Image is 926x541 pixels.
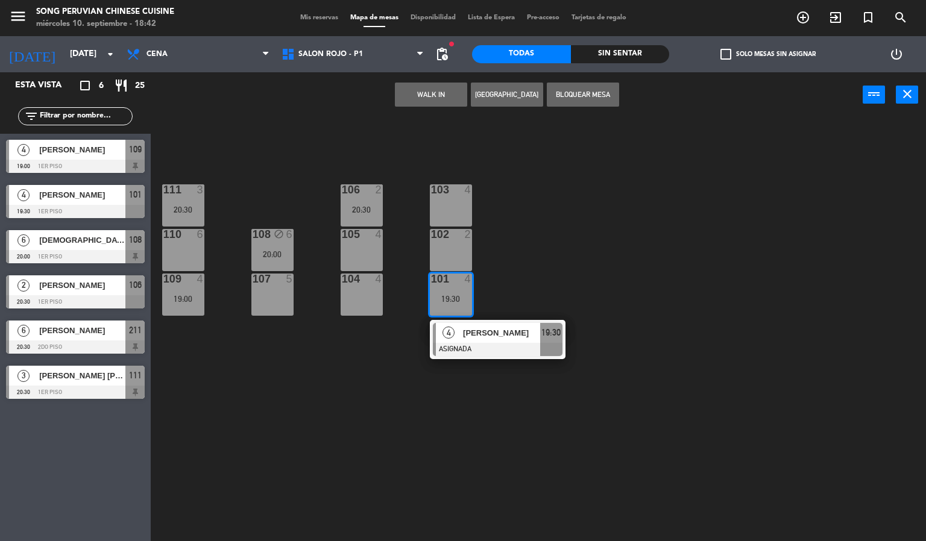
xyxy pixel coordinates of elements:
div: miércoles 10. septiembre - 18:42 [36,18,174,30]
span: 211 [129,323,142,337]
div: 110 [163,229,164,240]
i: menu [9,7,27,25]
div: 101 [431,274,432,284]
span: Mis reservas [294,14,344,21]
span: 4 [17,144,30,156]
button: Bloquear Mesa [547,83,619,107]
span: [PERSON_NAME] [39,324,125,337]
span: 6 [17,234,30,246]
i: filter_list [24,109,39,124]
div: 20:30 [341,205,383,214]
div: 103 [431,184,432,195]
span: [PERSON_NAME] [PERSON_NAME] [39,369,125,382]
span: 4 [443,327,455,339]
button: menu [9,7,27,30]
span: [PERSON_NAME] [463,327,540,339]
div: 19:00 [162,295,204,303]
span: Mapa de mesas [344,14,405,21]
span: 111 [129,368,142,383]
span: 101 [129,187,142,202]
div: 109 [163,274,164,284]
div: 2 [465,229,472,240]
span: 6 [17,325,30,337]
div: 4 [376,274,383,284]
div: 19:30 [430,295,472,303]
div: Sin sentar [571,45,670,63]
span: 6 [99,79,104,93]
div: 20:00 [251,250,294,258]
div: 6 [286,229,294,240]
span: 4 [17,189,30,201]
span: 19:30 [541,325,561,340]
button: close [896,86,918,104]
div: 111 [163,184,164,195]
span: 106 [129,278,142,292]
i: power_input [867,87,881,101]
div: 102 [431,229,432,240]
i: turned_in_not [861,10,875,25]
button: [GEOGRAPHIC_DATA] [471,83,543,107]
span: Cena [146,50,168,58]
i: arrow_drop_down [103,47,118,61]
input: Filtrar por nombre... [39,110,132,123]
span: Lista de Espera [462,14,521,21]
div: 4 [465,184,472,195]
div: Song Peruvian Chinese Cuisine [36,6,174,18]
span: [PERSON_NAME] [39,279,125,292]
span: fiber_manual_record [448,40,455,48]
i: block [274,229,284,239]
span: 3 [17,370,30,382]
div: 5 [286,274,294,284]
div: 4 [465,274,472,284]
span: 109 [129,142,142,157]
i: close [900,87,915,101]
span: pending_actions [435,47,449,61]
div: 4 [376,229,383,240]
div: 2 [376,184,383,195]
div: 3 [197,184,204,195]
i: restaurant [114,78,128,93]
span: 2 [17,280,30,292]
div: 4 [197,274,204,284]
span: Tarjetas de regalo [565,14,632,21]
span: [PERSON_NAME] [39,143,125,156]
span: Pre-acceso [521,14,565,21]
div: 6 [197,229,204,240]
i: exit_to_app [828,10,843,25]
i: add_circle_outline [796,10,810,25]
span: check_box_outline_blank [720,49,731,60]
div: 20:30 [162,205,204,214]
button: power_input [863,86,885,104]
span: Disponibilidad [405,14,462,21]
span: [DEMOGRAPHIC_DATA][PERSON_NAME] [39,234,125,246]
i: crop_square [78,78,92,93]
span: 108 [129,233,142,247]
div: Esta vista [6,78,87,93]
label: Solo mesas sin asignar [720,49,816,60]
button: WALK IN [395,83,467,107]
div: Todas [472,45,571,63]
i: search [893,10,908,25]
span: [PERSON_NAME] [39,189,125,201]
i: power_settings_new [889,47,904,61]
span: SALON ROJO - P1 [298,50,363,58]
span: 25 [135,79,145,93]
